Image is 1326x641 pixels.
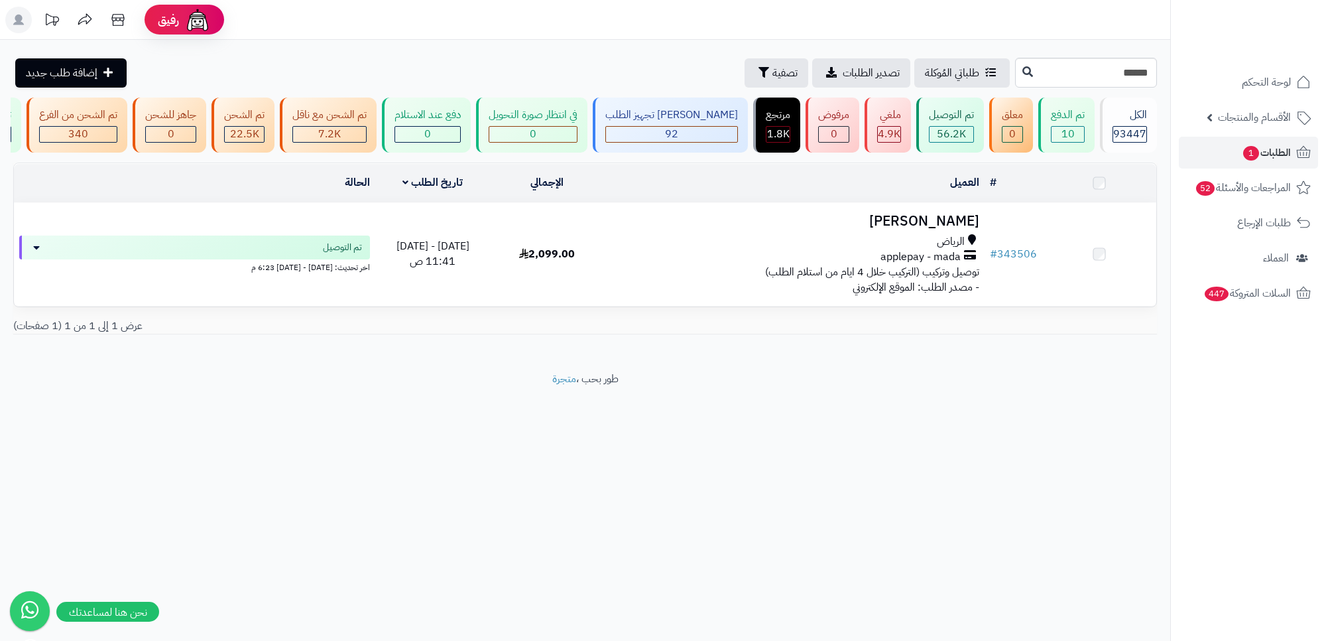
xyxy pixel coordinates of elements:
span: applepay - mada [880,249,961,265]
div: 0 [395,127,460,142]
div: دفع عند الاستلام [394,107,461,123]
span: 0 [168,126,174,142]
a: ملغي 4.9K [862,98,914,153]
div: الكل [1113,107,1147,123]
span: الطلبات [1242,143,1291,162]
a: العملاء [1179,242,1318,274]
td: - مصدر الطلب: الموقع الإلكتروني [604,203,985,306]
span: 56.2K [937,126,966,142]
a: تم الشحن مع ناقل 7.2K [277,98,379,153]
span: إضافة طلب جديد [26,65,97,81]
span: 0 [831,126,837,142]
a: الحالة [345,175,370,190]
button: تصفية [745,58,808,88]
a: مرفوض 0 [803,98,862,153]
span: طلباتي المُوكلة [925,65,979,81]
a: طلبات الإرجاع [1179,207,1318,239]
span: رفيق [158,12,179,28]
span: [DATE] - [DATE] 11:41 ص [396,238,469,269]
div: 92 [606,127,737,142]
a: المراجعات والأسئلة52 [1179,172,1318,204]
span: 2,099.00 [519,246,575,262]
span: لوحة التحكم [1242,73,1291,92]
a: معلق 0 [987,98,1036,153]
span: 4.9K [878,126,900,142]
span: 447 [1205,287,1229,301]
a: تم الشحن من الفرع 340 [24,98,130,153]
a: الكل93447 [1097,98,1160,153]
div: 340 [40,127,117,142]
div: جاهز للشحن [145,107,196,123]
div: عرض 1 إلى 1 من 1 (1 صفحات) [3,319,585,334]
h3: [PERSON_NAME] [609,214,979,229]
a: طلباتي المُوكلة [914,58,1010,88]
a: تاريخ الطلب [402,175,463,190]
img: ai-face.png [184,7,211,33]
div: 0 [819,127,849,142]
div: ملغي [877,107,901,123]
a: متجرة [552,371,576,387]
span: # [990,246,997,262]
span: الأقسام والمنتجات [1218,108,1291,127]
div: تم الشحن مع ناقل [292,107,367,123]
div: 10 [1052,127,1084,142]
div: 4939 [878,127,900,142]
a: مرتجع 1.8K [751,98,803,153]
div: 0 [1002,127,1022,142]
div: 0 [489,127,577,142]
span: الرياض [937,234,965,249]
div: [PERSON_NAME] تجهيز الطلب [605,107,738,123]
span: 0 [424,126,431,142]
a: #343506 [990,246,1037,262]
span: السلات المتروكة [1203,284,1291,303]
a: العميل [950,175,979,190]
span: العملاء [1263,249,1289,267]
a: تصدير الطلبات [812,58,910,88]
div: مرتجع [766,107,790,123]
span: 92 [665,126,678,142]
span: 1 [1243,146,1259,161]
a: السلات المتروكة447 [1179,277,1318,309]
a: تحديثات المنصة [35,7,68,36]
div: في انتظار صورة التحويل [489,107,577,123]
a: تم الشحن 22.5K [209,98,277,153]
a: الإجمالي [530,175,564,190]
a: # [990,175,996,190]
a: الطلبات1 [1179,137,1318,169]
span: 22.5K [230,126,259,142]
span: توصيل وتركيب (التركيب خلال 4 ايام من استلام الطلب) [765,264,979,280]
div: تم التوصيل [929,107,974,123]
span: 52 [1196,181,1215,196]
div: تم الشحن [224,107,265,123]
a: إضافة طلب جديد [15,58,127,88]
span: 93447 [1113,126,1146,142]
div: 22468 [225,127,264,142]
span: 10 [1061,126,1075,142]
div: 56240 [930,127,973,142]
a: دفع عند الاستلام 0 [379,98,473,153]
a: لوحة التحكم [1179,66,1318,98]
div: 0 [146,127,196,142]
a: تم التوصيل 56.2K [914,98,987,153]
div: اخر تحديث: [DATE] - [DATE] 6:23 م [19,259,370,273]
div: تم الشحن من الفرع [39,107,117,123]
span: تصفية [772,65,798,81]
a: [PERSON_NAME] تجهيز الطلب 92 [590,98,751,153]
a: تم الدفع 10 [1036,98,1097,153]
span: طلبات الإرجاع [1237,214,1291,232]
span: تم التوصيل [323,241,362,254]
a: جاهز للشحن 0 [130,98,209,153]
span: 340 [68,126,88,142]
a: في انتظار صورة التحويل 0 [473,98,590,153]
span: 1.8K [767,126,790,142]
img: logo-2.png [1236,33,1313,60]
span: 0 [530,126,536,142]
span: تصدير الطلبات [843,65,900,81]
span: المراجعات والأسئلة [1195,178,1291,197]
span: 7.2K [318,126,341,142]
div: مرفوض [818,107,849,123]
div: معلق [1002,107,1023,123]
span: 0 [1009,126,1016,142]
div: 7223 [293,127,366,142]
div: 1784 [766,127,790,142]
